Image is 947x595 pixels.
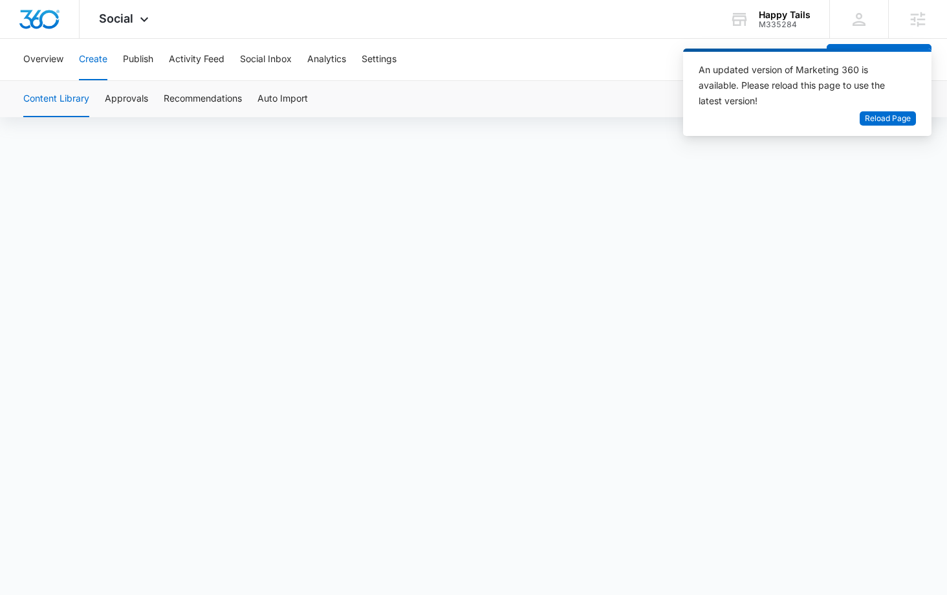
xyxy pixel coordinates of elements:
button: Overview [23,39,63,80]
button: Reload Page [860,111,916,126]
div: An updated version of Marketing 360 is available. Please reload this page to use the latest version! [699,62,900,109]
button: Recommendations [164,81,242,117]
button: Approvals [105,81,148,117]
button: Activity Feed [169,39,224,80]
button: Content Library [23,81,89,117]
button: Settings [362,39,397,80]
span: Social [99,12,133,25]
button: Create a Post [827,44,931,75]
button: Social Inbox [240,39,292,80]
div: account id [759,20,811,29]
button: Publish [123,39,153,80]
button: Analytics [307,39,346,80]
button: Auto Import [257,81,308,117]
span: Reload Page [865,113,911,125]
button: Create [79,39,107,80]
div: account name [759,10,811,20]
